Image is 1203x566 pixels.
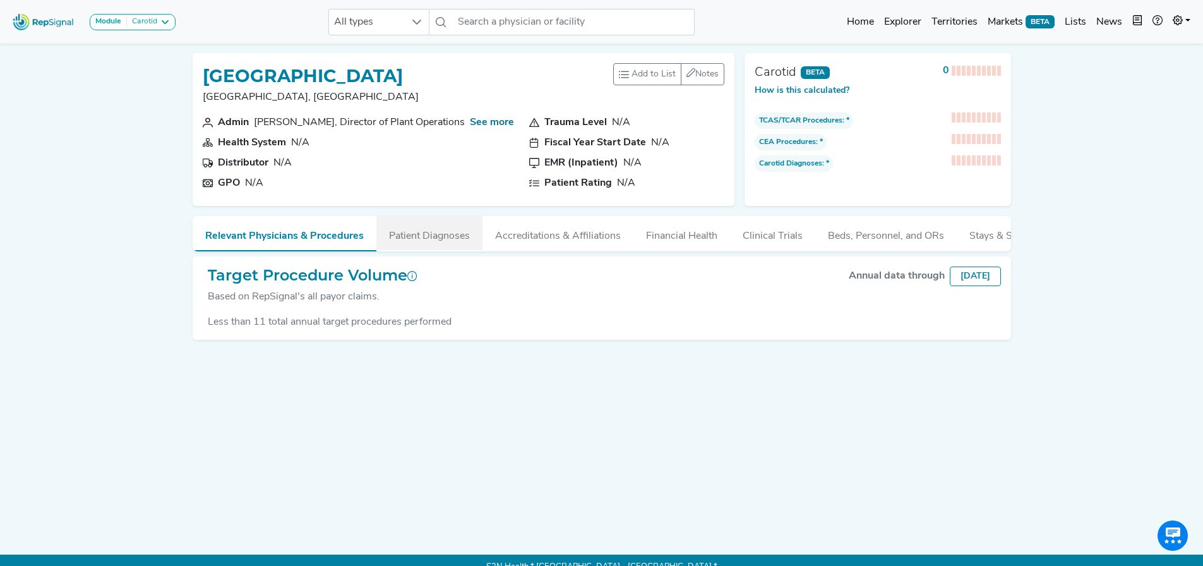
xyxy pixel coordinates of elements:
[376,216,482,250] button: Patient Diagnoses
[208,289,417,304] div: Based on RepSignal's all payor claims.
[633,216,730,250] button: Financial Health
[759,115,842,126] span: TCAS/TCAR Procedures
[879,9,926,35] a: Explorer
[695,69,719,79] span: Notes
[482,216,633,250] button: Accreditations & Affiliations
[95,18,121,25] strong: Module
[544,155,618,171] div: EMR (Inpatient)
[544,115,607,130] div: Trauma Level
[544,176,612,191] div: Patient Rating
[291,135,309,150] div: N/A
[957,216,1056,250] button: Stays & Services
[218,115,249,130] div: Admin
[329,9,405,35] span: All types
[631,68,676,81] span: Add to List
[759,136,816,148] span: CEA Procedures
[613,63,724,85] div: toolbar
[218,135,286,150] div: Health System
[681,63,724,85] button: Notes
[273,155,292,171] div: N/A
[544,135,646,150] div: Fiscal Year Start Date
[983,9,1060,35] a: MarketsBETA
[755,63,796,82] div: Carotid
[218,155,268,171] div: Distributor
[470,117,514,128] a: See more
[254,115,465,130] div: [PERSON_NAME], Director of Plant Operations
[208,267,417,285] h2: Target Procedure Volume
[245,176,263,191] div: N/A
[612,115,630,130] div: N/A
[127,17,157,27] div: Carotid
[801,66,830,79] span: BETA
[755,84,849,97] button: How is this calculated?
[815,216,957,250] button: Beds, Personnel, and ORs
[926,9,983,35] a: Territories
[193,216,376,251] button: Relevant Physicians & Procedures
[730,216,815,250] button: Clinical Trials
[1060,9,1091,35] a: Lists
[1091,9,1127,35] a: News
[203,90,419,105] p: [GEOGRAPHIC_DATA], [GEOGRAPHIC_DATA]
[1127,9,1147,35] button: Intel Book
[950,267,1001,286] div: [DATE]
[849,268,945,284] div: Annual data through
[203,315,1001,330] div: Less than 11 total annual target procedures performed
[759,158,822,169] span: Carotid Diagnoses
[623,155,642,171] div: N/A
[943,66,949,76] strong: 0
[254,115,465,130] div: Christopher Rhodes, Director of Plant Operations
[203,66,419,87] h1: [GEOGRAPHIC_DATA]
[842,9,879,35] a: Home
[613,63,681,85] button: Add to List
[90,14,176,30] button: ModuleCarotid
[617,176,635,191] div: N/A
[453,9,694,35] input: Search a physician or facility
[1026,15,1055,28] span: BETA
[651,135,669,150] div: N/A
[218,176,240,191] div: GPO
